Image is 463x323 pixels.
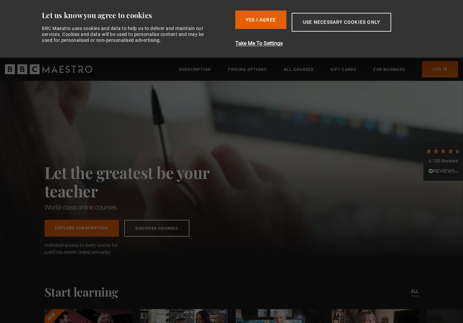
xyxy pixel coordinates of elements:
a: All Courses [284,66,313,73]
div: 6,100 ReviewsRead All Reviews [423,142,463,181]
div: 4.7 Stars [425,147,461,155]
button: Yes I Agree [235,11,286,29]
a: Log In [422,61,458,77]
a: Explore Subscription [44,220,119,237]
div: BBC Maestro uses cookies and data to help us to deliver and maintain our services. Cookies and da... [42,25,211,44]
button: Take Me To Settings [235,40,426,47]
img: REVIEWS.io [428,168,458,173]
a: For business [373,66,405,73]
h2: Start learning [44,285,118,299]
svg: BBC Maestro [5,64,92,74]
button: Use necessary cookies only [292,13,391,32]
a: Subscription [179,66,211,73]
span: Unlimited access to every course for just a month (billed annually) [44,242,133,256]
div: 6,100 Reviews [425,158,461,164]
a: All [411,288,419,295]
nav: Primary [179,61,458,77]
div: Let us know you agree to cookies [42,11,230,20]
span: $10 [52,250,60,255]
a: Discover Courses [124,220,189,237]
h2: Let the greatest be your teacher [44,163,239,200]
a: Gift Cards [331,66,356,73]
h1: World-class online courses [44,203,239,212]
a: Pricing Options [228,66,267,73]
div: Read All Reviews [425,168,461,176]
